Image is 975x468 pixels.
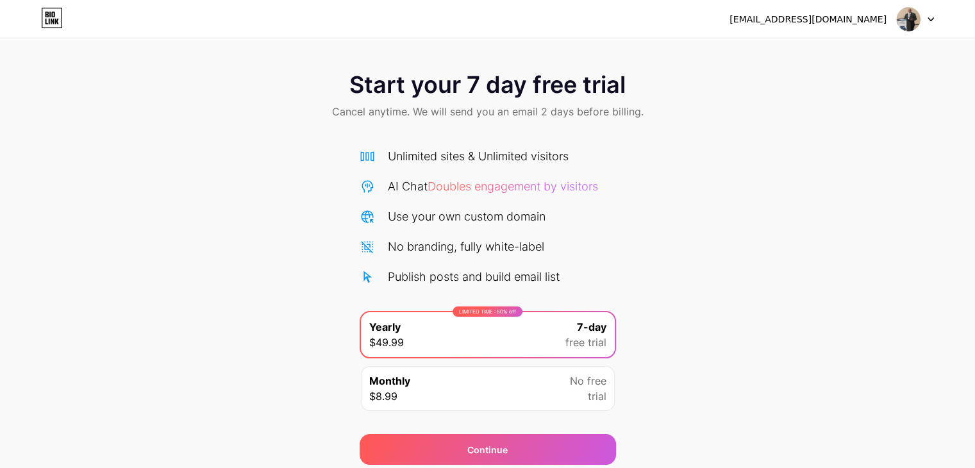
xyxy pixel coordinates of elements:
[369,373,410,389] span: Monthly
[369,335,404,350] span: $49.99
[729,13,887,26] div: [EMAIL_ADDRESS][DOMAIN_NAME]
[388,208,546,225] div: Use your own custom domain
[388,268,560,285] div: Publish posts and build email list
[588,389,606,404] span: trial
[428,180,598,193] span: Doubles engagement by visitors
[349,72,626,97] span: Start your 7 day free trial
[467,443,508,456] div: Continue
[332,104,644,119] span: Cancel anytime. We will send you an email 2 days before billing.
[369,319,401,335] span: Yearly
[565,335,606,350] span: free trial
[388,147,569,165] div: Unlimited sites & Unlimited visitors
[388,178,598,195] div: AI Chat
[896,7,921,31] img: briangestring
[369,389,397,404] span: $8.99
[570,373,606,389] span: No free
[453,306,522,317] div: LIMITED TIME : 50% off
[577,319,606,335] span: 7-day
[388,238,544,255] div: No branding, fully white-label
